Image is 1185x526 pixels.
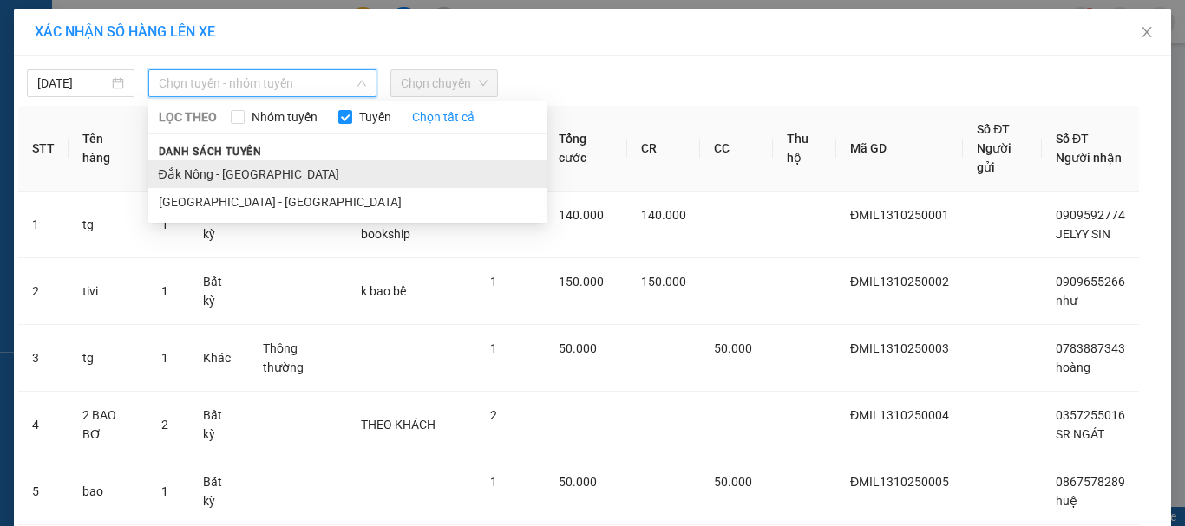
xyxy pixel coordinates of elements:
[148,144,272,159] span: Danh sách tuyến
[189,192,249,258] td: Bất kỳ
[148,160,547,188] li: Đắk Nông - [GEOGRAPHIC_DATA]
[412,107,475,127] a: Chọn tất cả
[69,106,147,192] th: Tên hàng
[18,392,69,458] td: 4
[18,192,69,258] td: 1
[1056,132,1089,146] span: Số ĐT
[161,484,168,498] span: 1
[1123,9,1171,57] button: Close
[352,107,398,127] span: Tuyến
[490,341,497,355] span: 1
[1056,208,1125,222] span: 0909592774
[69,325,147,392] td: tg
[401,70,488,96] span: Chọn chuyến
[977,122,1010,136] span: Số ĐT
[641,275,686,289] span: 150.000
[113,77,289,98] div: huệ
[627,106,700,192] th: CR
[1056,408,1125,422] span: 0357255016
[559,475,597,489] span: 50.000
[245,107,324,127] span: Nhóm tuyến
[361,418,435,432] span: THEO KHÁCH
[113,98,289,122] div: 0867578289
[850,341,949,355] span: ĐMIL1310250003
[161,284,168,298] span: 1
[161,351,168,365] span: 1
[161,218,168,231] span: 1
[1056,227,1110,241] span: JELYY SIN
[361,284,406,298] span: k bao bể
[490,275,497,289] span: 1
[159,107,217,127] span: LỌC THEO
[545,106,628,192] th: Tổng cước
[15,16,42,35] span: Gửi:
[1056,427,1104,441] span: SR NGÁT
[850,208,949,222] span: ĐMIL1310250001
[189,458,249,525] td: Bất kỳ
[850,275,949,289] span: ĐMIL1310250002
[1056,475,1125,489] span: 0867578289
[714,475,752,489] span: 50.000
[18,325,69,392] td: 3
[714,341,752,355] span: 50.000
[836,106,963,192] th: Mã GD
[37,74,108,93] input: 13/10/2025
[189,392,249,458] td: Bất kỳ
[69,258,147,325] td: tivi
[189,258,249,325] td: Bất kỳ
[189,325,249,392] td: Khác
[1056,360,1090,374] span: hoàng
[700,106,773,192] th: CC
[18,106,69,192] th: STT
[850,408,949,422] span: ĐMIL1310250004
[641,208,686,222] span: 140.000
[69,392,147,458] td: 2 BAO BƠ
[249,325,347,392] td: Thông thường
[18,258,69,325] td: 2
[1056,494,1077,508] span: huệ
[850,475,949,489] span: ĐMIL1310250005
[1056,294,1077,308] span: như
[148,188,547,216] li: [GEOGRAPHIC_DATA] - [GEOGRAPHIC_DATA]
[18,458,69,525] td: 5
[147,106,189,192] th: SL
[559,208,604,222] span: 140.000
[113,15,289,77] div: Dãy 4-B15 bến xe [GEOGRAPHIC_DATA]
[1056,275,1125,289] span: 0909655266
[490,408,497,422] span: 2
[977,141,1012,174] span: Người gửi
[1140,25,1154,39] span: close
[490,475,497,489] span: 1
[15,15,101,56] div: Đăk Mil
[773,106,836,192] th: Thu hộ
[159,70,366,96] span: Chọn tuyến - nhóm tuyến
[559,275,604,289] span: 150.000
[113,16,154,35] span: Nhận:
[357,78,367,88] span: down
[161,418,168,432] span: 2
[1056,151,1122,165] span: Người nhận
[35,23,215,40] span: XÁC NHẬN SỐ HÀNG LÊN XE
[559,341,597,355] span: 50.000
[69,192,147,258] td: tg
[69,458,147,525] td: bao
[1056,341,1125,355] span: 0783887343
